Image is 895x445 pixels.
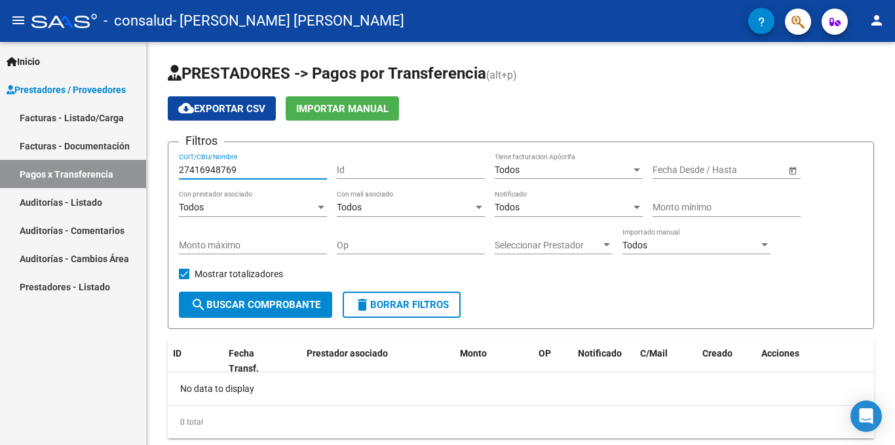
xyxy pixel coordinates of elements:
[168,96,276,121] button: Exportar CSV
[697,339,756,383] datatable-header-cell: Creado
[578,348,622,358] span: Notificado
[191,299,320,311] span: Buscar Comprobante
[172,7,404,35] span: - [PERSON_NAME] [PERSON_NAME]
[533,339,573,383] datatable-header-cell: OP
[786,163,799,177] button: Open calendar
[168,64,486,83] span: PRESTADORES -> Pagos por Transferencia
[286,96,399,121] button: Importar Manual
[539,348,551,358] span: OP
[761,348,799,358] span: Acciones
[354,297,370,313] mat-icon: delete
[622,240,647,250] span: Todos
[178,103,265,115] span: Exportar CSV
[104,7,172,35] span: - consalud
[195,266,283,282] span: Mostrar totalizadores
[191,297,206,313] mat-icon: search
[460,348,487,358] span: Monto
[168,339,223,383] datatable-header-cell: ID
[712,164,776,176] input: Fecha fin
[229,348,259,374] span: Fecha Transf.
[354,299,449,311] span: Borrar Filtros
[495,240,601,251] span: Seleccionar Prestador
[756,339,874,383] datatable-header-cell: Acciones
[178,100,194,116] mat-icon: cloud_download
[179,202,204,212] span: Todos
[223,339,282,383] datatable-header-cell: Fecha Transf.
[850,400,882,432] div: Open Intercom Messenger
[168,406,874,438] div: 0 total
[7,83,126,97] span: Prestadores / Proveedores
[301,339,455,383] datatable-header-cell: Prestador asociado
[296,103,389,115] span: Importar Manual
[653,164,700,176] input: Fecha inicio
[343,292,461,318] button: Borrar Filtros
[635,339,697,383] datatable-header-cell: C/Mail
[307,348,388,358] span: Prestador asociado
[495,164,520,175] span: Todos
[455,339,533,383] datatable-header-cell: Monto
[168,372,874,405] div: No data to display
[10,12,26,28] mat-icon: menu
[173,348,181,358] span: ID
[702,348,733,358] span: Creado
[573,339,635,383] datatable-header-cell: Notificado
[495,202,520,212] span: Todos
[179,292,332,318] button: Buscar Comprobante
[486,69,517,81] span: (alt+p)
[337,202,362,212] span: Todos
[179,132,224,150] h3: Filtros
[640,348,668,358] span: C/Mail
[869,12,885,28] mat-icon: person
[7,54,40,69] span: Inicio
